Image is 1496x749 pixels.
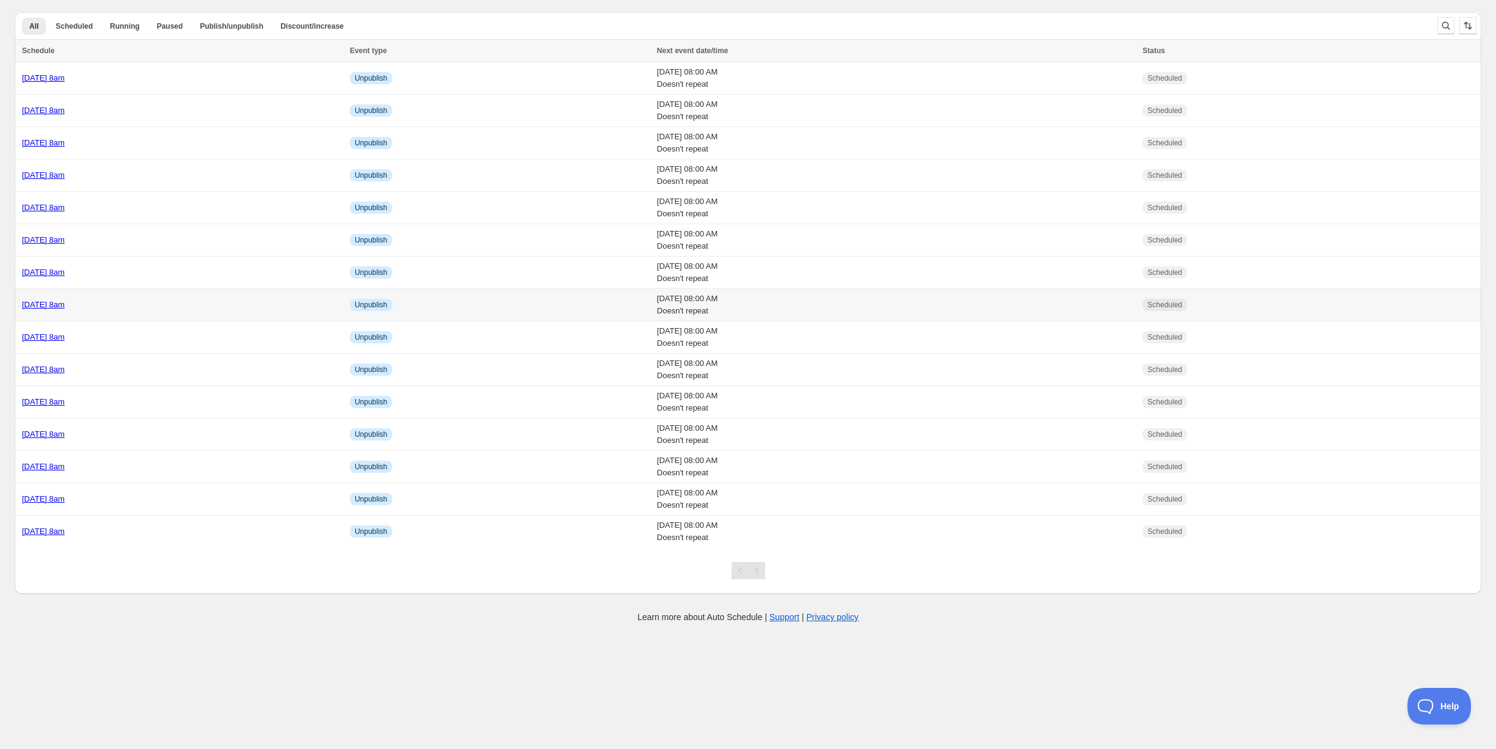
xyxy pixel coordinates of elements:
td: [DATE] 08:00 AM Doesn't repeat [653,516,1139,548]
span: Status [1142,46,1165,55]
td: [DATE] 08:00 AM Doesn't repeat [653,386,1139,418]
span: Running [110,21,140,31]
span: Scheduled [1147,527,1182,536]
button: Search and filter results [1437,17,1454,34]
span: Scheduled [1147,494,1182,504]
td: [DATE] 08:00 AM Doesn't repeat [653,354,1139,386]
span: Scheduled [1147,73,1182,83]
span: Unpublish [355,300,387,310]
a: Support [769,612,799,622]
a: [DATE] 8am [22,527,65,536]
span: Unpublish [355,73,387,83]
span: Scheduled [1147,429,1182,439]
span: Unpublish [355,170,387,180]
td: [DATE] 08:00 AM Doesn't repeat [653,289,1139,321]
iframe: Toggle Customer Support [1407,688,1472,725]
span: Scheduled [1147,203,1182,213]
a: [DATE] 8am [22,106,65,115]
button: Sort the results [1459,17,1476,34]
span: Scheduled [1147,300,1182,310]
span: All [29,21,38,31]
a: [DATE] 8am [22,268,65,277]
td: [DATE] 08:00 AM Doesn't repeat [653,95,1139,127]
span: Unpublish [355,138,387,148]
span: Scheduled [1147,462,1182,472]
a: [DATE] 8am [22,138,65,147]
a: Privacy policy [807,612,859,622]
span: Schedule [22,46,54,55]
td: [DATE] 08:00 AM Doesn't repeat [653,257,1139,289]
span: Unpublish [355,203,387,213]
span: Unpublish [355,397,387,407]
span: Scheduled [1147,235,1182,245]
a: [DATE] 8am [22,203,65,212]
span: Unpublish [355,235,387,245]
span: Unpublish [355,462,387,472]
td: [DATE] 08:00 AM Doesn't repeat [653,62,1139,95]
td: [DATE] 08:00 AM Doesn't repeat [653,192,1139,224]
a: [DATE] 8am [22,494,65,503]
td: [DATE] 08:00 AM Doesn't repeat [653,321,1139,354]
span: Discount/increase [280,21,343,31]
nav: Pagination [732,562,765,579]
span: Unpublish [355,268,387,277]
a: [DATE] 8am [22,429,65,439]
a: [DATE] 8am [22,462,65,471]
p: Learn more about Auto Schedule | | [637,611,859,623]
span: Next event date/time [657,46,728,55]
span: Scheduled [1147,397,1182,407]
span: Unpublish [355,332,387,342]
a: [DATE] 8am [22,332,65,342]
span: Unpublish [355,365,387,374]
span: Unpublish [355,106,387,115]
a: [DATE] 8am [22,300,65,309]
span: Scheduled [1147,106,1182,115]
td: [DATE] 08:00 AM Doesn't repeat [653,127,1139,159]
td: [DATE] 08:00 AM Doesn't repeat [653,224,1139,257]
a: [DATE] 8am [22,73,65,82]
span: Scheduled [1147,332,1182,342]
span: Unpublish [355,494,387,504]
td: [DATE] 08:00 AM Doesn't repeat [653,451,1139,483]
span: Scheduled [56,21,93,31]
span: Unpublish [355,527,387,536]
span: Scheduled [1147,138,1182,148]
a: [DATE] 8am [22,170,65,180]
td: [DATE] 08:00 AM Doesn't repeat [653,418,1139,451]
span: Event type [350,46,387,55]
a: [DATE] 8am [22,365,65,374]
a: [DATE] 8am [22,397,65,406]
span: Scheduled [1147,268,1182,277]
span: Unpublish [355,429,387,439]
span: Scheduled [1147,170,1182,180]
span: Publish/unpublish [200,21,263,31]
a: [DATE] 8am [22,235,65,244]
span: Scheduled [1147,365,1182,374]
span: Paused [157,21,183,31]
td: [DATE] 08:00 AM Doesn't repeat [653,483,1139,516]
td: [DATE] 08:00 AM Doesn't repeat [653,159,1139,192]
